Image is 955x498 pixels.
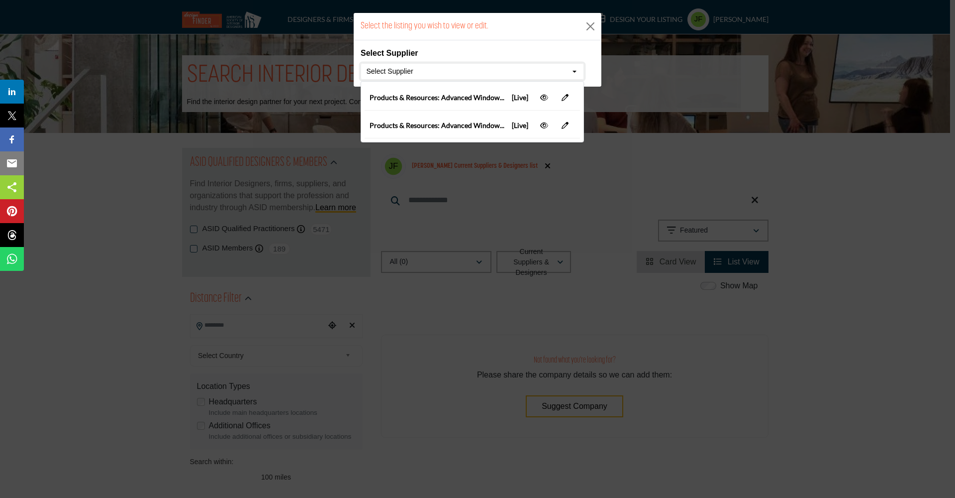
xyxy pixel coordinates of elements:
[534,88,554,108] a: View
[555,88,575,108] a: Edit
[361,20,488,33] h1: Select the listing you wish to view or edit.
[583,19,598,34] button: Close
[361,63,584,80] button: Select Supplier
[534,116,554,135] a: View
[370,92,528,103] span: Products & Resources: Advanced Window Fashions
[361,47,418,63] b: Select Supplier
[555,116,575,135] a: Edit
[370,120,528,130] span: Products & Resources: Advanced Window Fashions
